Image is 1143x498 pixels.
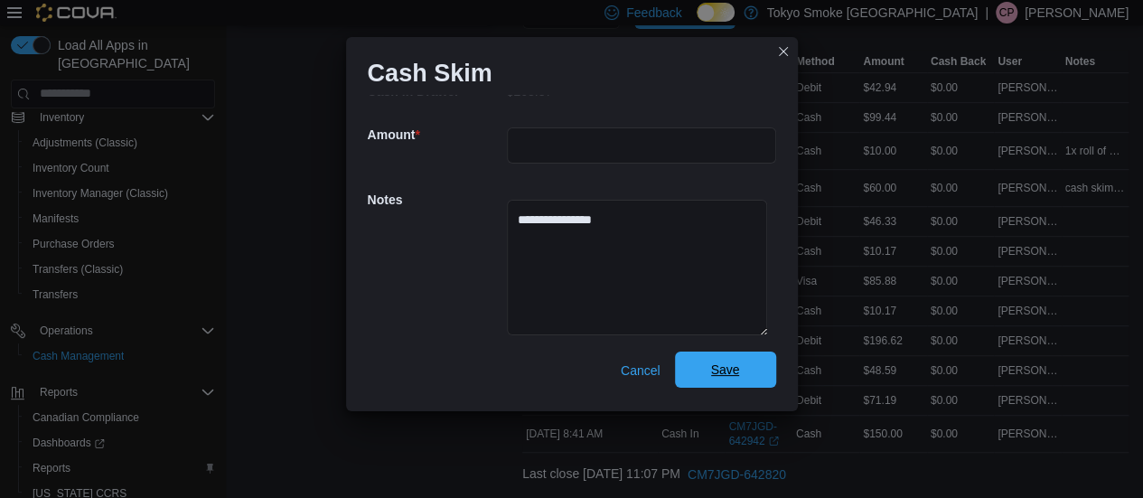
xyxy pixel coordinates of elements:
button: Cancel [614,352,668,389]
h1: Cash Skim [368,59,492,88]
h5: Notes [368,182,503,218]
button: Closes this modal window [773,41,794,62]
h5: Amount [368,117,503,153]
button: Save [675,352,776,388]
span: Cancel [621,362,661,380]
span: Save [711,361,740,379]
